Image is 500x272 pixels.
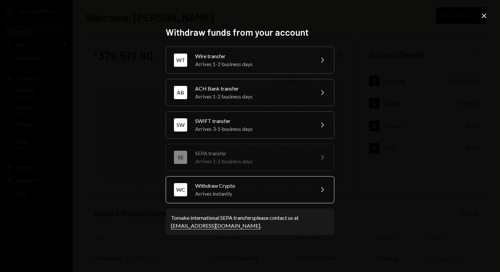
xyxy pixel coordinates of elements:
[195,85,310,93] div: ACH Bank transfer
[174,151,187,164] div: SE
[195,52,310,60] div: Wire transfer
[195,182,310,190] div: Withdraw Crypto
[195,125,310,133] div: Arrives 3-5 business days
[171,214,329,230] div: To make international SEPA transfers please contact us at .
[195,157,310,165] div: Arrives 1-2 business days
[174,118,187,132] div: SW
[166,47,334,74] button: WTWire transferArrives 1-2 business days
[195,149,310,157] div: SEPA transfer
[166,144,334,171] button: SESEPA transferArrives 1-2 business days
[171,222,260,229] a: [EMAIL_ADDRESS][DOMAIN_NAME]
[195,60,310,68] div: Arrives 1-2 business days
[195,117,310,125] div: SWIFT transfer
[166,176,334,203] button: WCWithdraw CryptoArrives instantly
[174,54,187,67] div: WT
[195,190,310,198] div: Arrives instantly
[166,79,334,106] button: ABACH Bank transferArrives 1-2 business days
[174,86,187,99] div: AB
[195,93,310,100] div: Arrives 1-2 business days
[166,26,334,39] h2: Withdraw funds from your account
[166,111,334,138] button: SWSWIFT transferArrives 3-5 business days
[174,183,187,196] div: WC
